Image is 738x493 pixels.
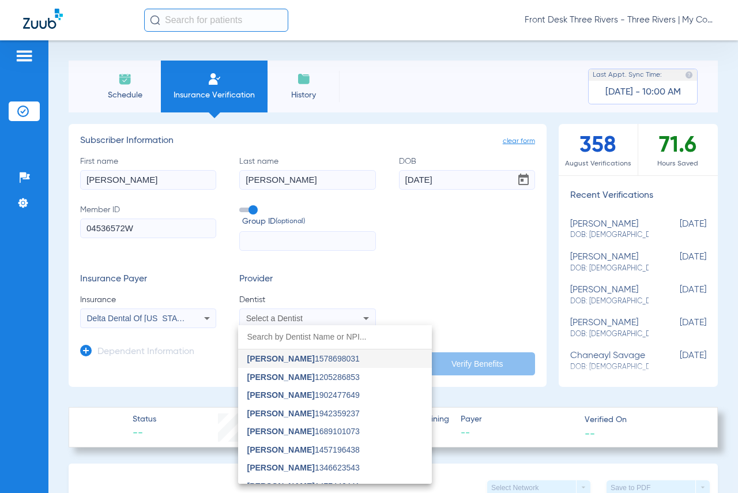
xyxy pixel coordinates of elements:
[247,409,360,417] span: 1942359237
[247,372,315,382] span: [PERSON_NAME]
[247,391,360,399] span: 1902477649
[247,446,360,454] span: 1457196438
[247,482,360,490] span: 1477446441
[247,427,360,435] span: 1689101073
[238,325,432,349] input: dropdown search
[247,409,315,418] span: [PERSON_NAME]
[680,438,738,493] iframe: Chat Widget
[247,373,360,381] span: 1205286853
[247,445,315,454] span: [PERSON_NAME]
[247,390,315,400] span: [PERSON_NAME]
[247,355,360,363] span: 1578698031
[247,427,315,436] span: [PERSON_NAME]
[247,481,315,491] span: [PERSON_NAME]
[247,463,315,472] span: [PERSON_NAME]
[247,464,360,472] span: 1346623543
[247,354,315,363] span: [PERSON_NAME]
